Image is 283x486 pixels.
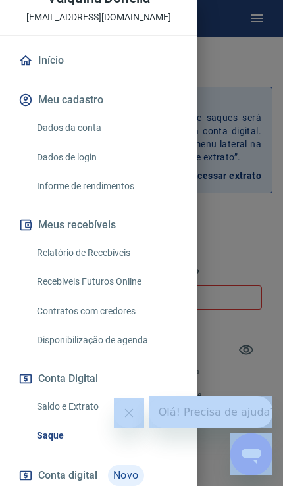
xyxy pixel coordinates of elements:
button: Meu cadastro [16,85,182,114]
a: Saldo e Extrato [32,393,182,420]
span: Olá! Precisa de ajuda? [9,10,126,22]
a: Recebíveis Futuros Online [32,268,182,295]
iframe: Mensagem da empresa [149,396,272,428]
iframe: Botão para abrir a janela de mensagens [230,433,272,475]
a: Disponibilização de agenda [32,327,182,354]
a: Relatório de Recebíveis [32,239,182,266]
a: Saque [32,422,182,449]
span: Conta digital [38,466,97,485]
button: Meus recebíveis [16,210,182,239]
a: Dados de login [32,144,182,171]
span: Novo [108,465,144,486]
p: [EMAIL_ADDRESS][DOMAIN_NAME] [26,11,172,24]
a: Dados da conta [32,114,182,141]
iframe: Fechar mensagem [114,398,144,428]
a: Início [16,46,182,75]
a: Informe de rendimentos [32,173,182,200]
button: Conta Digital [16,364,182,393]
a: Contratos com credores [32,298,182,325]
